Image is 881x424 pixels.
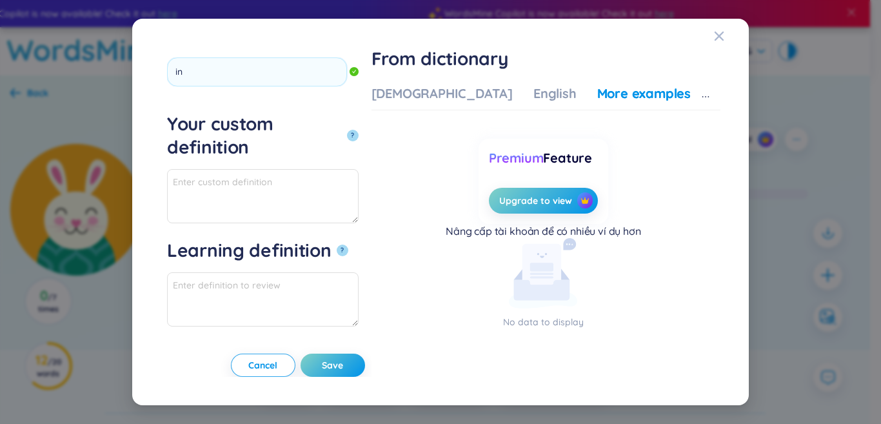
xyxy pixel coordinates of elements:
[489,188,598,214] button: Upgrade to viewcrown icon
[231,354,295,377] button: Cancel
[691,85,720,110] button: ellipsis
[533,85,577,103] div: English
[701,92,710,101] span: ellipsis
[489,150,544,166] span: Premium
[167,57,347,86] input: Enter new word
[446,224,641,238] div: Nâng cấp tài khoản để có nhiều ví dụ hơn
[714,19,749,54] button: Close
[248,359,277,372] span: Cancel
[580,196,589,205] img: crown icon
[167,342,241,365] div: Example
[167,239,332,262] div: Learning definition
[167,112,342,159] div: Your custom definition
[301,354,365,377] button: Save
[371,85,513,103] div: [DEMOGRAPHIC_DATA]
[337,245,348,256] button: Learning definition
[322,359,343,372] span: Save
[597,85,691,103] div: More examples
[499,194,572,207] span: Upgrade to view
[489,149,598,167] div: Feature
[371,315,715,329] p: No data to display
[347,130,359,141] button: Your custom definition
[371,47,720,70] h1: From dictionary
